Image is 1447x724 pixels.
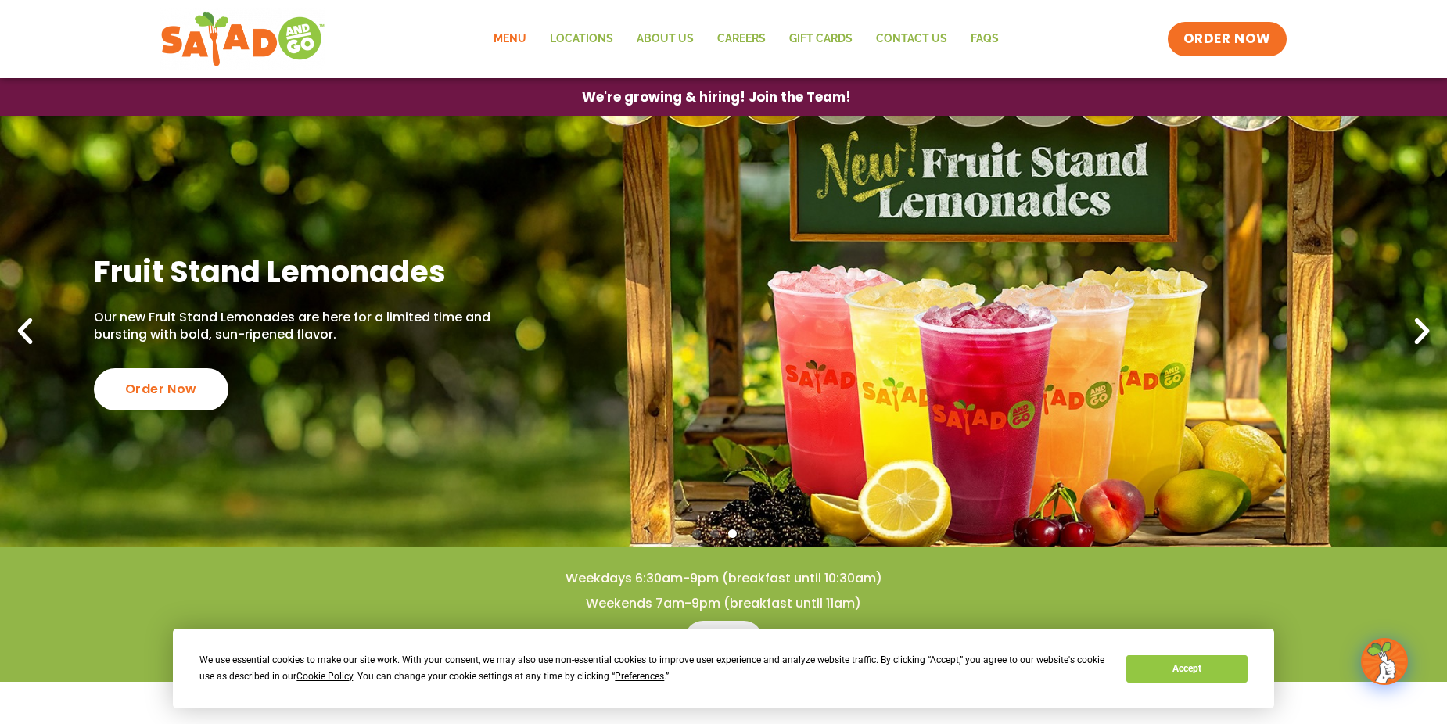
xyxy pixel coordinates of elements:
a: ORDER NOW [1168,22,1287,56]
p: Our new Fruit Stand Lemonades are here for a limited time and bursting with bold, sun-ripened fla... [94,309,540,344]
span: Go to slide 3 [728,529,737,538]
a: About Us [625,21,706,57]
div: We use essential cookies to make our site work. With your consent, we may also use non-essential ... [199,652,1108,685]
button: Accept [1126,655,1247,683]
span: Go to slide 2 [710,529,719,538]
a: Menu [684,621,762,658]
a: Contact Us [864,21,959,57]
h4: Weekends 7am-9pm (breakfast until 11am) [31,595,1416,612]
span: Go to slide 4 [746,529,755,538]
img: new-SAG-logo-768×292 [160,8,325,70]
h4: Weekdays 6:30am-9pm (breakfast until 10:30am) [31,570,1416,587]
a: We're growing & hiring! Join the Team! [558,79,874,116]
div: Order Now [94,368,228,410]
span: Preferences [615,671,664,682]
nav: Menu [482,21,1011,57]
span: Go to slide 1 [692,529,701,538]
img: wpChatIcon [1363,640,1406,683]
div: Cookie Consent Prompt [173,629,1274,708]
span: We're growing & hiring! Join the Team! [582,91,851,104]
a: Menu [482,21,538,57]
div: Next slide [1405,314,1439,349]
span: Cookie Policy [296,671,353,682]
div: Previous slide [8,314,42,349]
h2: Fruit Stand Lemonades [94,253,540,291]
span: ORDER NOW [1183,30,1271,48]
a: FAQs [959,21,1011,57]
a: Careers [706,21,777,57]
a: GIFT CARDS [777,21,864,57]
a: Locations [538,21,625,57]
